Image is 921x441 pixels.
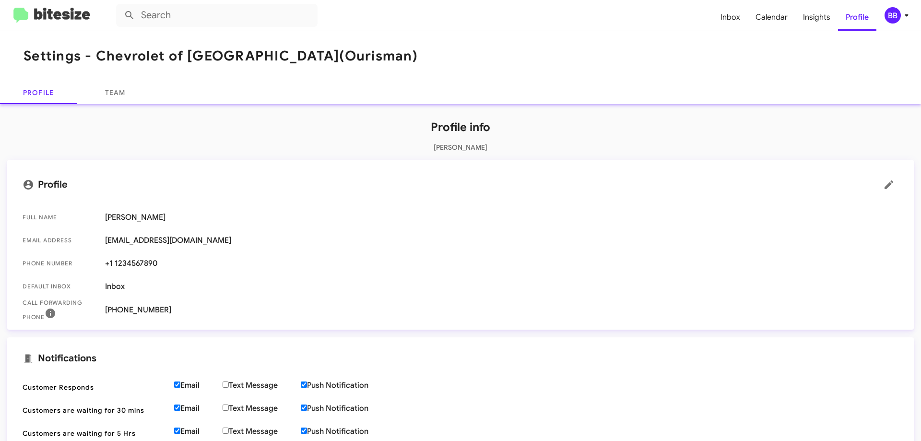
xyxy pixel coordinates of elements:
[116,4,318,27] input: Search
[23,236,97,245] span: Email Address
[301,405,307,411] input: Push Notification
[713,3,748,31] a: Inbox
[7,143,914,152] p: [PERSON_NAME]
[23,282,97,291] span: Default Inbox
[23,213,97,222] span: Full Name
[885,7,901,24] div: BB
[174,428,180,434] input: Email
[23,382,166,392] span: Customer Responds
[174,381,223,390] label: Email
[223,427,301,436] label: Text Message
[301,428,307,434] input: Push Notification
[24,48,418,64] h1: Settings - Chevrolet of [GEOGRAPHIC_DATA]
[174,427,223,436] label: Email
[838,3,876,31] a: Profile
[876,7,910,24] button: BB
[223,381,301,390] label: Text Message
[795,3,838,31] a: Insights
[23,429,166,438] span: Customers are waiting for 5 Hrs
[23,405,166,415] span: Customers are waiting for 30 mins
[7,119,914,135] h1: Profile info
[23,259,97,268] span: Phone number
[174,405,180,411] input: Email
[223,404,301,413] label: Text Message
[105,259,898,268] span: +1 1234567890
[339,48,418,64] span: (Ourisman)
[77,81,153,104] a: Team
[301,381,391,390] label: Push Notification
[174,404,223,413] label: Email
[23,353,898,364] mat-card-title: Notifications
[23,298,97,322] span: Call Forwarding Phone
[301,404,391,413] label: Push Notification
[748,3,795,31] a: Calendar
[223,428,229,434] input: Text Message
[23,175,898,194] mat-card-title: Profile
[223,381,229,388] input: Text Message
[105,282,898,291] span: Inbox
[105,213,898,222] span: [PERSON_NAME]
[301,381,307,388] input: Push Notification
[223,405,229,411] input: Text Message
[174,381,180,388] input: Email
[105,305,898,315] span: [PHONE_NUMBER]
[105,236,898,245] span: [EMAIL_ADDRESS][DOMAIN_NAME]
[301,427,391,436] label: Push Notification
